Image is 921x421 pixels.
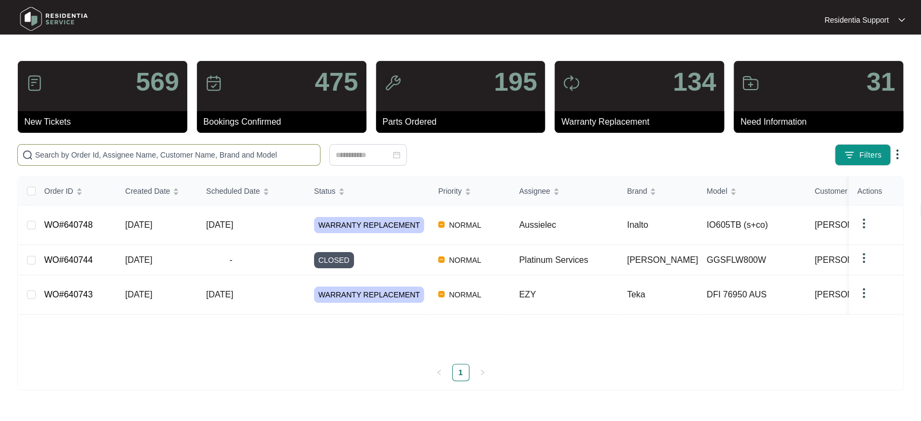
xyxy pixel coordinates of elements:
[824,15,889,25] p: Residentia Support
[835,144,891,166] button: filter iconFilters
[740,116,903,128] p: Need Information
[305,177,429,206] th: Status
[859,150,882,161] span: Filters
[125,290,152,299] span: [DATE]
[627,290,645,299] span: Teka
[438,256,445,263] img: Vercel Logo
[445,254,486,267] span: NORMAL
[438,291,445,297] img: Vercel Logo
[314,252,354,268] span: CLOSED
[857,287,870,300] img: dropdown arrow
[206,254,256,267] span: -
[431,364,448,381] button: left
[698,245,806,275] td: GGSFLW800W
[125,255,152,264] span: [DATE]
[431,364,448,381] li: Previous Page
[479,369,486,376] span: right
[44,255,93,264] a: WO#640744
[205,74,222,92] img: icon
[438,185,462,197] span: Priority
[698,206,806,245] td: IO605TB (s+co)
[627,220,648,229] span: Inalto
[627,255,698,264] span: [PERSON_NAME]
[436,369,442,376] span: left
[24,116,187,128] p: New Tickets
[117,177,197,206] th: Created Date
[698,177,806,206] th: Model
[453,364,469,381] a: 1
[519,254,618,267] div: Platinum Services
[519,288,618,301] div: EZY
[16,3,92,35] img: residentia service logo
[867,69,895,95] p: 31
[742,74,759,92] img: icon
[815,288,886,301] span: [PERSON_NAME]
[206,220,233,229] span: [DATE]
[44,185,73,197] span: Order ID
[36,177,117,206] th: Order ID
[519,219,618,232] div: Aussielec
[563,74,580,92] img: icon
[618,177,698,206] th: Brand
[627,185,647,197] span: Brand
[383,116,545,128] p: Parts Ordered
[474,364,491,381] button: right
[815,185,870,197] span: Customer Name
[35,149,316,161] input: Search by Order Id, Assignee Name, Customer Name, Brand and Model
[136,69,179,95] p: 569
[206,290,233,299] span: [DATE]
[314,217,424,233] span: WARRANTY REPLACEMENT
[22,150,33,160] img: search-icon
[707,185,727,197] span: Model
[203,116,366,128] p: Bookings Confirmed
[445,288,486,301] span: NORMAL
[44,220,93,229] a: WO#640748
[815,219,886,232] span: [PERSON_NAME]
[844,150,855,160] img: filter icon
[445,219,486,232] span: NORMAL
[673,69,716,95] p: 134
[561,116,724,128] p: Warranty Replacement
[314,287,424,303] span: WARRANTY REPLACEMENT
[125,185,170,197] span: Created Date
[315,69,358,95] p: 475
[125,220,152,229] span: [DATE]
[452,364,469,381] li: 1
[429,177,510,206] th: Priority
[857,217,870,230] img: dropdown arrow
[438,221,445,228] img: Vercel Logo
[849,177,903,206] th: Actions
[806,177,914,206] th: Customer Name
[891,148,904,161] img: dropdown arrow
[698,275,806,315] td: DFI 76950 AUS
[314,185,336,197] span: Status
[857,252,870,264] img: dropdown arrow
[510,177,618,206] th: Assignee
[519,185,550,197] span: Assignee
[898,17,905,23] img: dropdown arrow
[384,74,401,92] img: icon
[44,290,93,299] a: WO#640743
[474,364,491,381] li: Next Page
[197,177,305,206] th: Scheduled Date
[26,74,43,92] img: icon
[815,254,886,267] span: [PERSON_NAME]
[206,185,260,197] span: Scheduled Date
[494,69,537,95] p: 195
